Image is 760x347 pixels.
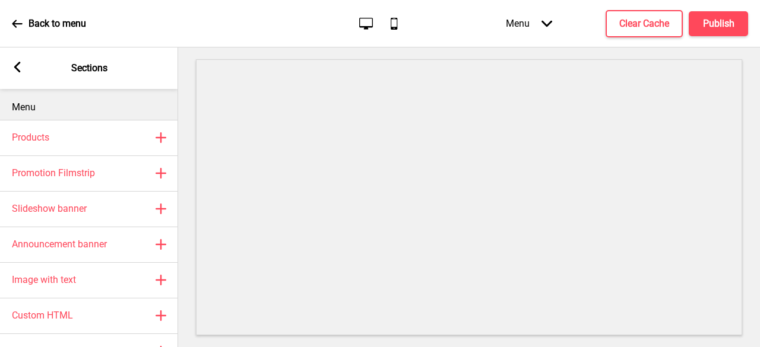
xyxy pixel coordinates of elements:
h4: Clear Cache [619,17,669,30]
p: Sections [71,62,107,75]
h4: Products [12,131,49,144]
h4: Custom HTML [12,309,73,322]
div: Menu [494,6,564,41]
p: Back to menu [28,17,86,30]
button: Clear Cache [606,10,683,37]
h4: Image with text [12,273,76,286]
a: Back to menu [12,8,86,40]
button: Publish [689,11,748,36]
h4: Publish [703,17,734,30]
h4: Promotion Filmstrip [12,167,95,180]
p: Menu [12,101,166,114]
h4: Slideshow banner [12,202,87,215]
h4: Announcement banner [12,238,107,251]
